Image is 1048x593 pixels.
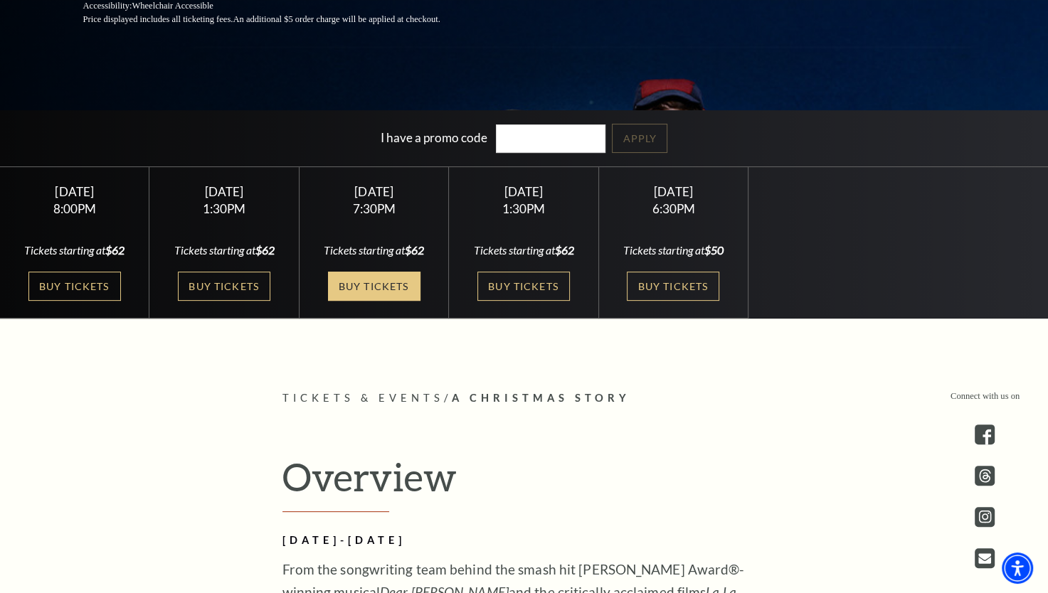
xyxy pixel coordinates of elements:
a: Buy Tickets [477,272,570,301]
h2: [DATE]-[DATE] [282,532,745,550]
p: Price displayed includes all ticketing fees. [83,13,475,26]
span: $62 [405,243,424,257]
div: Accessibility Menu [1002,552,1033,584]
span: A Christmas Story [451,392,630,404]
div: Tickets starting at [466,242,581,258]
span: Wheelchair Accessible [132,1,213,11]
div: 8:00PM [17,203,132,215]
span: $62 [105,243,125,257]
a: Buy Tickets [178,272,270,301]
span: An additional $5 order charge will be applied at checkout. [233,14,440,24]
div: [DATE] [17,184,132,199]
span: $62 [255,243,275,257]
h2: Overview [282,454,766,512]
span: Tickets & Events [282,392,444,404]
div: Tickets starting at [17,242,132,258]
div: [DATE] [166,184,282,199]
div: Tickets starting at [317,242,432,258]
div: 6:30PM [615,203,731,215]
a: Buy Tickets [627,272,719,301]
div: [DATE] [317,184,432,199]
div: 7:30PM [317,203,432,215]
div: [DATE] [615,184,731,199]
a: facebook - open in a new tab [975,424,995,444]
div: 1:30PM [466,203,581,215]
div: 1:30PM [166,203,282,215]
a: threads.com - open in a new tab [975,466,995,486]
a: Buy Tickets [328,272,420,301]
div: [DATE] [466,184,581,199]
label: I have a promo code [381,129,487,144]
span: $50 [704,243,724,257]
div: Tickets starting at [615,242,731,258]
p: / [282,390,766,407]
a: Open this option - open in a new tab [975,548,995,568]
a: Buy Tickets [28,272,121,301]
a: instagram - open in a new tab [975,507,995,527]
p: Connect with us on [951,390,1020,403]
span: $62 [554,243,573,257]
div: Tickets starting at [166,242,282,258]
